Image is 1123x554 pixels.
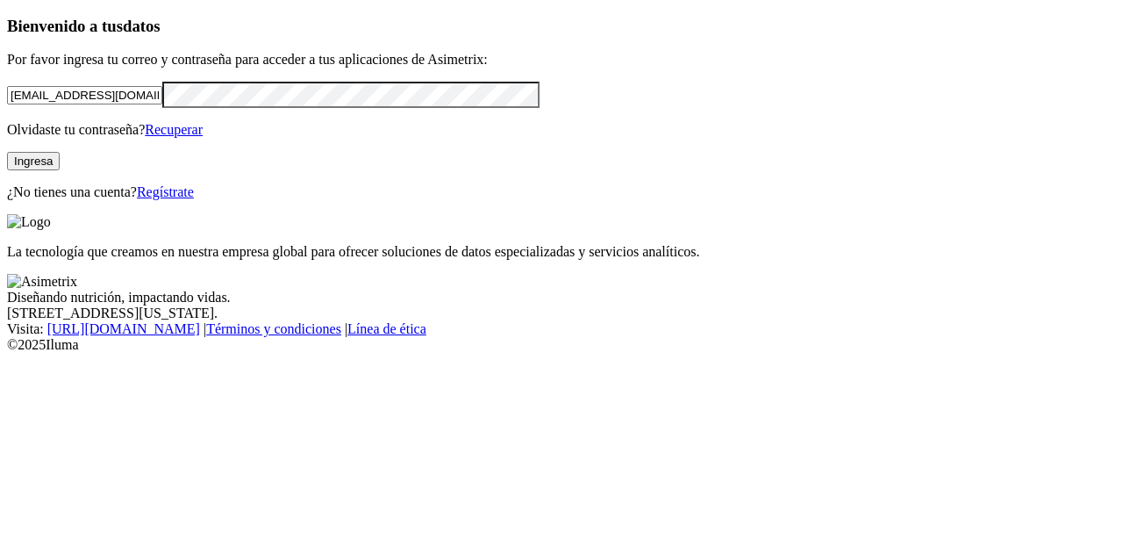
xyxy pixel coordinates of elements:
[123,17,161,35] span: datos
[7,290,1116,306] div: Diseñando nutrición, impactando vidas.
[7,52,1116,68] p: Por favor ingresa tu correo y contraseña para acceder a tus aplicaciones de Asimetrix:
[7,306,1116,321] div: [STREET_ADDRESS][US_STATE].
[47,321,200,336] a: [URL][DOMAIN_NAME]
[7,86,162,104] input: Tu correo
[137,184,194,199] a: Regístrate
[206,321,341,336] a: Términos y condiciones
[7,321,1116,337] div: Visita : | |
[7,214,51,230] img: Logo
[347,321,426,336] a: Línea de ética
[7,17,1116,36] h3: Bienvenido a tus
[7,184,1116,200] p: ¿No tienes una cuenta?
[7,152,60,170] button: Ingresa
[7,274,77,290] img: Asimetrix
[7,122,1116,138] p: Olvidaste tu contraseña?
[7,337,1116,353] div: © 2025 Iluma
[7,244,1116,260] p: La tecnología que creamos en nuestra empresa global para ofrecer soluciones de datos especializad...
[145,122,203,137] a: Recuperar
